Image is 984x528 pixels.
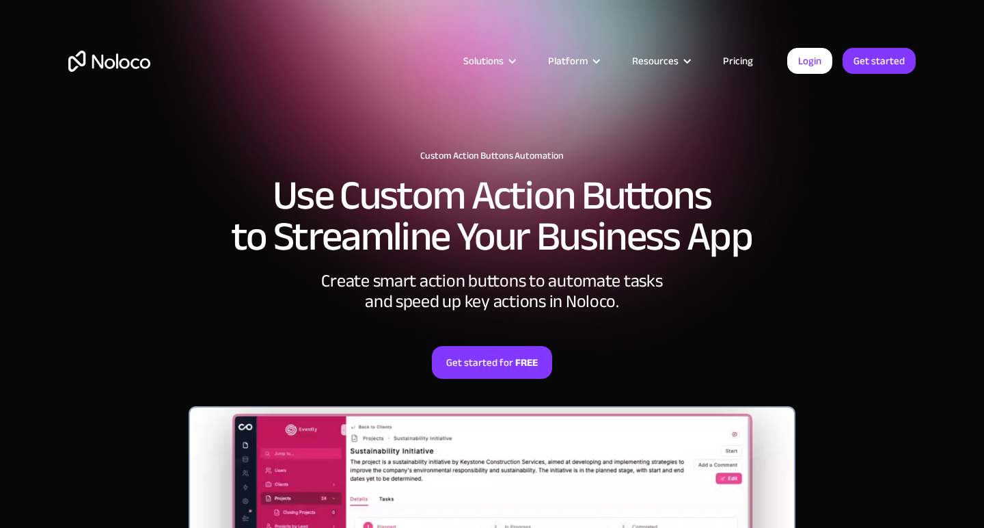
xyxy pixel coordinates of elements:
[68,51,150,72] a: home
[463,52,504,70] div: Solutions
[68,175,916,257] h2: Use Custom Action Buttons to Streamline Your Business App
[287,271,697,312] div: Create smart action buttons to automate tasks and speed up key actions in Noloco.
[446,52,531,70] div: Solutions
[515,354,538,371] strong: FREE
[615,52,706,70] div: Resources
[706,52,770,70] a: Pricing
[531,52,615,70] div: Platform
[843,48,916,74] a: Get started
[787,48,832,74] a: Login
[548,52,588,70] div: Platform
[632,52,679,70] div: Resources
[432,346,552,379] a: Get started forFREE
[68,150,916,161] h1: Custom Action Buttons Automation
